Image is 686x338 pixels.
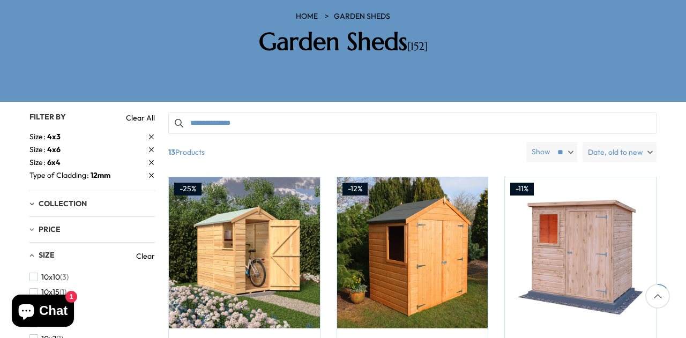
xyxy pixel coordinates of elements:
div: -11% [510,183,534,196]
span: (3) [60,273,69,282]
span: (1) [59,288,66,297]
inbox-online-store-chat: Shopify online store chat [9,295,77,329]
input: Search products [168,112,657,134]
div: -25% [174,183,202,196]
span: Filter By [29,112,66,122]
h2: Garden Sheds [190,27,496,56]
span: Size [39,250,55,260]
span: 10x15 [41,288,59,297]
a: Clear All [126,112,155,123]
label: Date, old to new [583,142,657,162]
span: Date, old to new [588,142,643,162]
span: Size [29,157,47,168]
span: [152] [407,40,428,53]
span: Price [39,224,61,234]
b: 13 [168,142,175,162]
span: 4x6 [47,145,61,154]
div: -12% [342,183,368,196]
a: HOME [296,11,318,22]
label: Show [532,147,550,157]
span: Collection [39,199,87,208]
a: Clear [136,251,155,261]
span: Size [29,144,47,155]
a: Garden Sheds [334,11,390,22]
span: Type of Cladding [29,170,91,181]
span: 6x4 [47,157,61,167]
span: Size [29,131,47,142]
button: 10x10 [29,269,69,285]
span: 12mm [91,170,110,180]
img: Shire Pent 6x4 12mm interlock Clad wooden Shed - Best Shed [505,177,656,328]
span: Products [164,142,522,162]
button: 10x15 [29,284,66,300]
span: 10x10 [41,273,60,282]
span: 4x3 [47,132,61,141]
